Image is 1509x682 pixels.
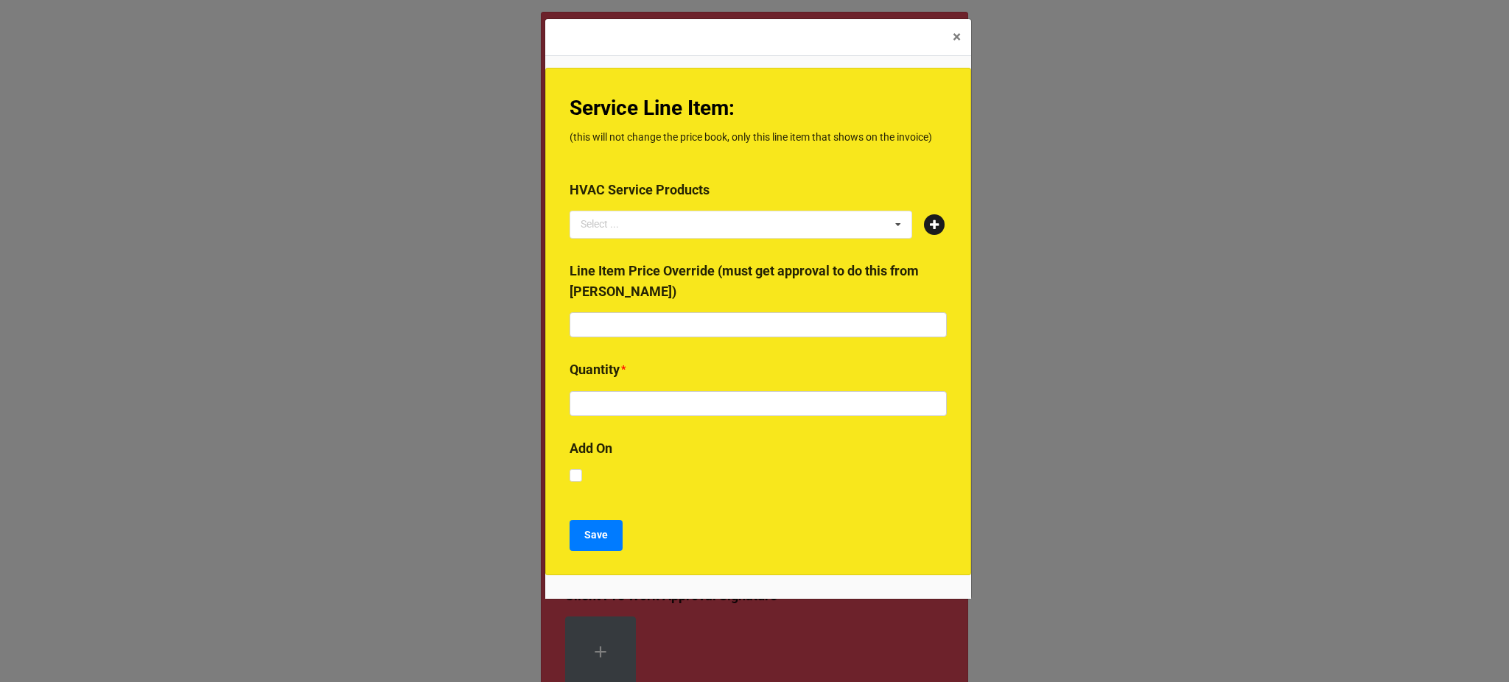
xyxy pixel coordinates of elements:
p: (this will not change the price book, only this line item that shows on the invoice) [570,130,947,144]
button: Save [570,520,623,551]
span: × [953,28,961,46]
label: Add On [570,438,612,459]
b: Save [584,527,608,543]
b: Service Line Item: [570,96,735,120]
label: Line Item Price Override (must get approval to do this from [PERSON_NAME]) [570,261,947,303]
label: Quantity [570,359,620,380]
label: HVAC Service Products [570,180,710,200]
div: Select ... [577,216,640,233]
